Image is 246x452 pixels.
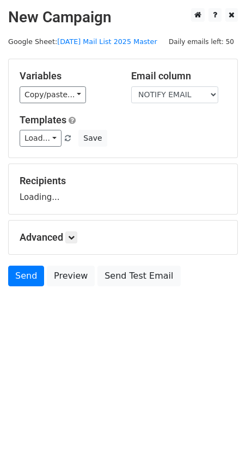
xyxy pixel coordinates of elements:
button: Save [78,130,107,147]
small: Google Sheet: [8,37,157,46]
a: Load... [20,130,61,147]
div: Loading... [20,175,226,203]
a: Preview [47,266,95,286]
a: Send [8,266,44,286]
a: Daily emails left: 50 [165,37,238,46]
h5: Variables [20,70,115,82]
h5: Recipients [20,175,226,187]
a: Copy/paste... [20,86,86,103]
h5: Advanced [20,231,226,243]
h2: New Campaign [8,8,238,27]
a: [DATE] Mail List 2025 Master [57,37,157,46]
a: Send Test Email [97,266,180,286]
a: Templates [20,114,66,125]
span: Daily emails left: 50 [165,36,238,48]
h5: Email column [131,70,226,82]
